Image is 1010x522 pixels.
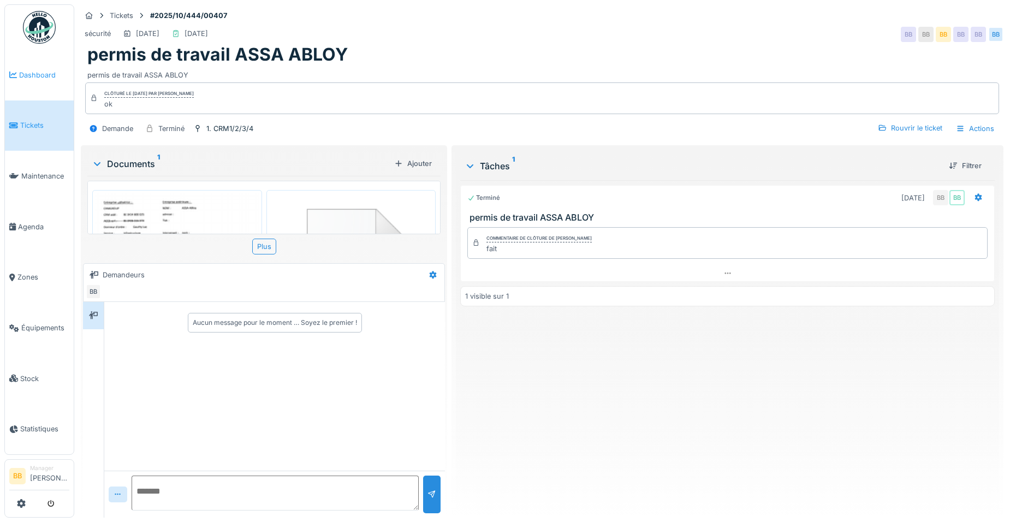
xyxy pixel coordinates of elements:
[19,70,69,80] span: Dashboard
[20,120,69,130] span: Tickets
[95,193,259,425] img: 5i3uuy9lrxbv92vpw2e2sk3eta35
[949,190,965,205] div: BB
[87,44,348,65] h1: permis de travail ASSA ABLOY
[953,27,969,42] div: BB
[470,212,990,223] h3: permis de travail ASSA ABLOY
[9,468,26,484] li: BB
[5,353,74,404] a: Stock
[18,222,69,232] span: Agenda
[944,158,986,173] div: Filtrer
[5,100,74,151] a: Tickets
[269,193,433,350] img: 84750757-fdcc6f00-afbb-11ea-908a-1074b026b06b.png
[185,28,208,39] div: [DATE]
[23,11,56,44] img: Badge_color-CXgf-gQk.svg
[92,157,390,170] div: Documents
[512,159,515,173] sup: 1
[933,190,948,205] div: BB
[951,121,999,137] div: Actions
[874,121,947,135] div: Rouvrir le ticket
[87,66,997,80] div: permis de travail ASSA ABLOY
[5,151,74,201] a: Maintenance
[5,404,74,455] a: Statistiques
[467,193,500,203] div: Terminé
[157,157,160,170] sup: 1
[988,27,1003,42] div: BB
[158,123,185,134] div: Terminé
[30,464,69,488] li: [PERSON_NAME]
[136,28,159,39] div: [DATE]
[17,272,69,282] span: Zones
[86,284,101,299] div: BB
[85,28,111,39] div: sécurité
[21,171,69,181] span: Maintenance
[103,270,145,280] div: Demandeurs
[486,244,592,254] div: fait
[390,156,436,171] div: Ajouter
[465,291,509,301] div: 1 visible sur 1
[104,90,194,98] div: Clôturé le [DATE] par [PERSON_NAME]
[9,464,69,490] a: BB Manager[PERSON_NAME]
[30,464,69,472] div: Manager
[104,99,194,109] div: ok
[110,10,133,21] div: Tickets
[901,193,925,203] div: [DATE]
[193,318,357,328] div: Aucun message pour le moment … Soyez le premier !
[936,27,951,42] div: BB
[918,27,934,42] div: BB
[5,201,74,252] a: Agenda
[252,239,276,254] div: Plus
[20,373,69,384] span: Stock
[5,50,74,100] a: Dashboard
[146,10,231,21] strong: #2025/10/444/00407
[486,235,592,242] div: Commentaire de clôture de [PERSON_NAME]
[901,27,916,42] div: BB
[5,302,74,353] a: Équipements
[971,27,986,42] div: BB
[465,159,940,173] div: Tâches
[5,252,74,303] a: Zones
[20,424,69,434] span: Statistiques
[206,123,253,134] div: 1. CRM1/2/3/4
[102,123,133,134] div: Demande
[21,323,69,333] span: Équipements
